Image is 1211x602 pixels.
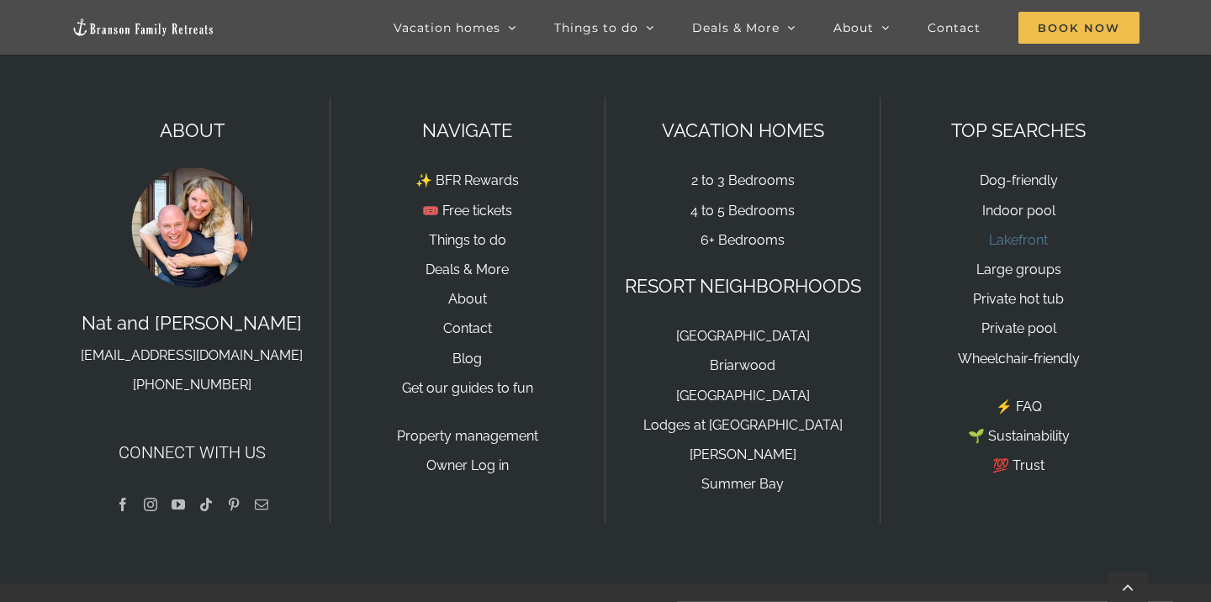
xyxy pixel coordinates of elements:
p: ABOUT [71,116,312,145]
span: Contact [928,22,981,34]
a: Large groups [976,261,1061,277]
h4: Connect with us [71,440,312,465]
a: About [448,291,487,307]
a: Get our guides to fun [402,380,533,396]
a: 6+ Bedrooms [701,232,785,248]
a: YouTube [172,498,185,511]
a: Lakefront [989,232,1048,248]
img: Nat and Tyann [129,164,255,290]
a: 🎟️ Free tickets [422,203,512,219]
a: Deals & More [426,261,509,277]
a: 4 to 5 Bedrooms [690,203,795,219]
a: Contact [443,320,492,336]
span: Things to do [554,22,638,34]
a: Facebook [116,498,130,511]
a: [GEOGRAPHIC_DATA] [676,328,810,344]
a: Tiktok [199,498,213,511]
img: Branson Family Retreats Logo [71,18,214,37]
a: [PERSON_NAME] [690,446,796,462]
a: Mail [255,498,268,511]
a: Blog [452,351,482,367]
p: RESORT NEIGHBORHOODS [622,272,863,301]
p: TOP SEARCHES [897,116,1139,145]
p: NAVIGATE [347,116,588,145]
span: Deals & More [692,22,780,34]
span: Book Now [1018,12,1140,44]
a: [GEOGRAPHIC_DATA] [676,388,810,404]
a: Things to do [429,232,506,248]
a: Dog-friendly [980,172,1058,188]
a: Private pool [981,320,1056,336]
a: ✨ BFR Rewards [415,172,519,188]
a: 🌱 Sustainability [968,428,1070,444]
a: 💯 Trust [992,457,1044,473]
p: Nat and [PERSON_NAME] [71,309,312,398]
a: Owner Log in [426,457,509,473]
a: Summer Bay [701,476,784,492]
a: ⚡️ FAQ [996,399,1042,415]
span: About [833,22,874,34]
a: 2 to 3 Bedrooms [691,172,795,188]
span: Vacation homes [394,22,500,34]
a: Briarwood [710,357,775,373]
a: Indoor pool [982,203,1055,219]
a: Wheelchair-friendly [958,351,1080,367]
a: Instagram [144,498,157,511]
a: [EMAIL_ADDRESS][DOMAIN_NAME] [81,347,303,363]
a: [PHONE_NUMBER] [133,377,251,393]
a: Property management [397,428,538,444]
a: Lodges at [GEOGRAPHIC_DATA] [643,417,843,433]
a: Pinterest [227,498,241,511]
p: VACATION HOMES [622,116,863,145]
a: Private hot tub [973,291,1064,307]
